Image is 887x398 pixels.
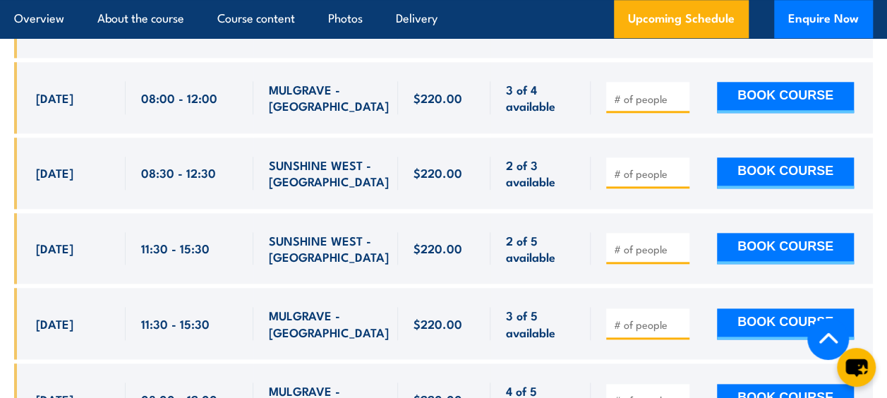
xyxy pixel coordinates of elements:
span: [DATE] [36,315,73,332]
input: # of people [614,92,684,106]
span: SUNSHINE WEST - [GEOGRAPHIC_DATA] [269,232,389,265]
span: MULGRAVE - [GEOGRAPHIC_DATA] [269,307,389,340]
span: 2 of 5 available [506,6,575,39]
button: BOOK COURSE [717,157,854,188]
button: BOOK COURSE [717,308,854,339]
span: 08:00 - 12:00 [141,90,217,106]
button: chat-button [837,348,876,387]
span: $220.00 [414,240,462,256]
span: 08:30 - 12:30 [141,164,216,181]
span: 3 of 4 available [506,81,575,114]
button: BOOK COURSE [717,233,854,264]
span: 2 of 3 available [506,157,575,190]
button: BOOK COURSE [717,82,854,113]
span: [DATE] [36,164,73,181]
span: [DATE] [36,90,73,106]
input: # of people [614,242,684,256]
input: # of people [614,167,684,181]
span: 11:30 - 15:30 [141,315,210,332]
span: [DATE] [36,240,73,256]
input: # of people [614,318,684,332]
span: MULGRAVE - [GEOGRAPHIC_DATA] [269,81,389,114]
span: $220.00 [414,164,462,181]
span: MULGRAVE - [GEOGRAPHIC_DATA] [269,6,389,39]
span: 3 of 5 available [506,307,575,340]
span: $220.00 [414,315,462,332]
span: 2 of 5 available [506,232,575,265]
span: 11:30 - 15:30 [141,240,210,256]
span: SUNSHINE WEST - [GEOGRAPHIC_DATA] [269,157,389,190]
span: $220.00 [414,90,462,106]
